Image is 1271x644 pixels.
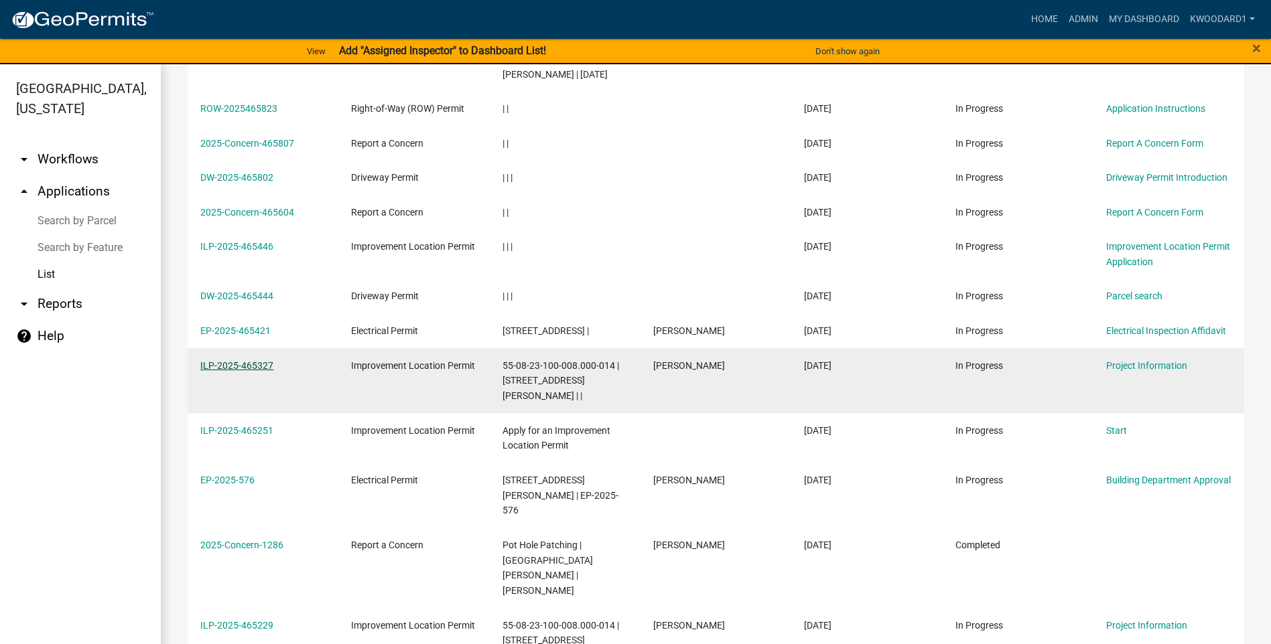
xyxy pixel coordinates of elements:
[200,620,273,631] a: ILP-2025-465229
[804,241,831,252] span: 08/18/2025
[200,172,273,183] a: DW-2025-465802
[804,620,831,631] span: 08/18/2025
[653,325,725,336] span: Robert A Walker
[955,425,1003,436] span: In Progress
[1252,40,1261,56] button: Close
[200,540,283,550] a: 2025-Concern-1286
[16,328,32,344] i: help
[955,241,1003,252] span: In Progress
[653,475,725,485] span: Michael Watson
[955,540,1000,550] span: Completed
[1106,325,1226,336] a: Electrical Inspection Affidavit
[1106,360,1187,371] a: Project Information
[955,138,1003,149] span: In Progress
[351,325,418,336] span: Electrical Permit
[200,207,294,218] a: 2025-Concern-465604
[804,138,831,149] span: 08/19/2025
[503,103,509,114] span: | |
[1185,7,1260,32] a: kwoodard1
[1106,207,1203,218] a: Report A Concern Form
[1252,39,1261,58] span: ×
[955,360,1003,371] span: In Progress
[503,54,608,80] span: Indiana | Bufored Meade | 8/5/25
[804,207,831,218] span: 08/18/2025
[351,540,423,550] span: Report a Concern
[200,475,255,485] a: EP-2025-576
[804,360,831,371] span: 08/18/2025
[503,241,513,252] span: | | |
[1106,241,1230,267] a: Improvement Location Permit Application
[804,325,831,336] span: 08/18/2025
[16,151,32,167] i: arrow_drop_down
[351,475,418,485] span: Electrical Permit
[955,207,1003,218] span: In Progress
[804,475,831,485] span: 08/18/2025
[351,620,475,631] span: Improvement Location Permit
[16,296,32,312] i: arrow_drop_down
[200,103,277,114] a: ROW-2025465823
[503,360,619,402] span: 55-08-23-100-008.000-014 | 3975 BALLINGER RD | |
[955,325,1003,336] span: In Progress
[200,325,271,336] a: EP-2025-465421
[351,425,475,436] span: Improvement Location Permit
[503,325,589,336] span: 8679 N HUGGIN HOLLOW LN |
[1106,172,1227,183] a: Driveway Permit Introduction
[1106,291,1162,301] a: Parcel search
[1063,7,1103,32] a: Admin
[302,40,331,62] a: View
[200,425,273,436] a: ILP-2025-465251
[653,540,725,550] span: Charlie Wilson
[1103,7,1185,32] a: My Dashboard
[1026,7,1063,32] a: Home
[1106,475,1231,485] a: Building Department Approval
[1106,103,1205,114] a: Application Instructions
[351,207,423,218] span: Report a Concern
[351,241,475,252] span: Improvement Location Permit
[503,291,513,301] span: | | |
[1106,138,1203,149] a: Report A Concern Form
[804,425,831,436] span: 08/18/2025
[955,475,1003,485] span: In Progress
[351,138,423,149] span: Report a Concern
[804,540,831,550] span: 08/18/2025
[503,475,618,516] span: 5060 PERRY RD | EP-2025-576
[200,241,273,252] a: ILP-2025-465446
[653,360,725,371] span: Randy dickman
[200,360,273,371] a: ILP-2025-465327
[653,620,725,631] span: Randy dickman
[503,138,509,149] span: | |
[503,540,593,596] span: Pot Hole Patching | Lincoln Hill Rd | Ron Nunn
[16,183,32,199] i: arrow_drop_up
[810,40,885,62] button: Don't show again
[351,172,419,183] span: Driveway Permit
[1106,620,1187,631] a: Project Information
[804,172,831,183] span: 08/19/2025
[351,291,419,301] span: Driveway Permit
[503,425,610,451] span: Apply for an Improvement Location Permit
[804,291,831,301] span: 08/18/2025
[200,291,273,301] a: DW-2025-465444
[503,172,513,183] span: | | |
[351,360,475,371] span: Improvement Location Permit
[503,207,509,218] span: | |
[955,620,1003,631] span: In Progress
[804,103,831,114] span: 08/19/2025
[955,103,1003,114] span: In Progress
[351,103,464,114] span: Right-of-Way (ROW) Permit
[955,172,1003,183] span: In Progress
[339,44,546,57] strong: Add "Assigned Inspector" to Dashboard List!
[200,138,294,149] a: 2025-Concern-465807
[955,291,1003,301] span: In Progress
[1106,425,1127,436] a: Start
